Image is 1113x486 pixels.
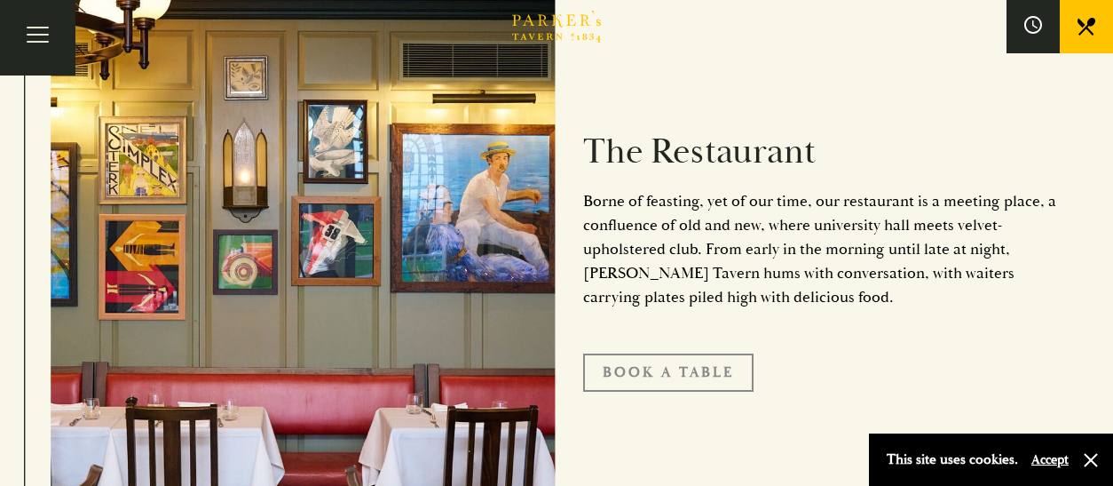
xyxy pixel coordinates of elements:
[583,131,1062,173] h2: The Restaurant
[887,447,1018,473] p: This site uses cookies.
[583,354,754,391] a: Book A Table
[1082,451,1100,469] button: Close and accept
[1031,451,1069,468] button: Accept
[583,189,1062,309] p: Borne of feasting, yet of our time, our restaurant is a meeting place, a confluence of old and ne...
